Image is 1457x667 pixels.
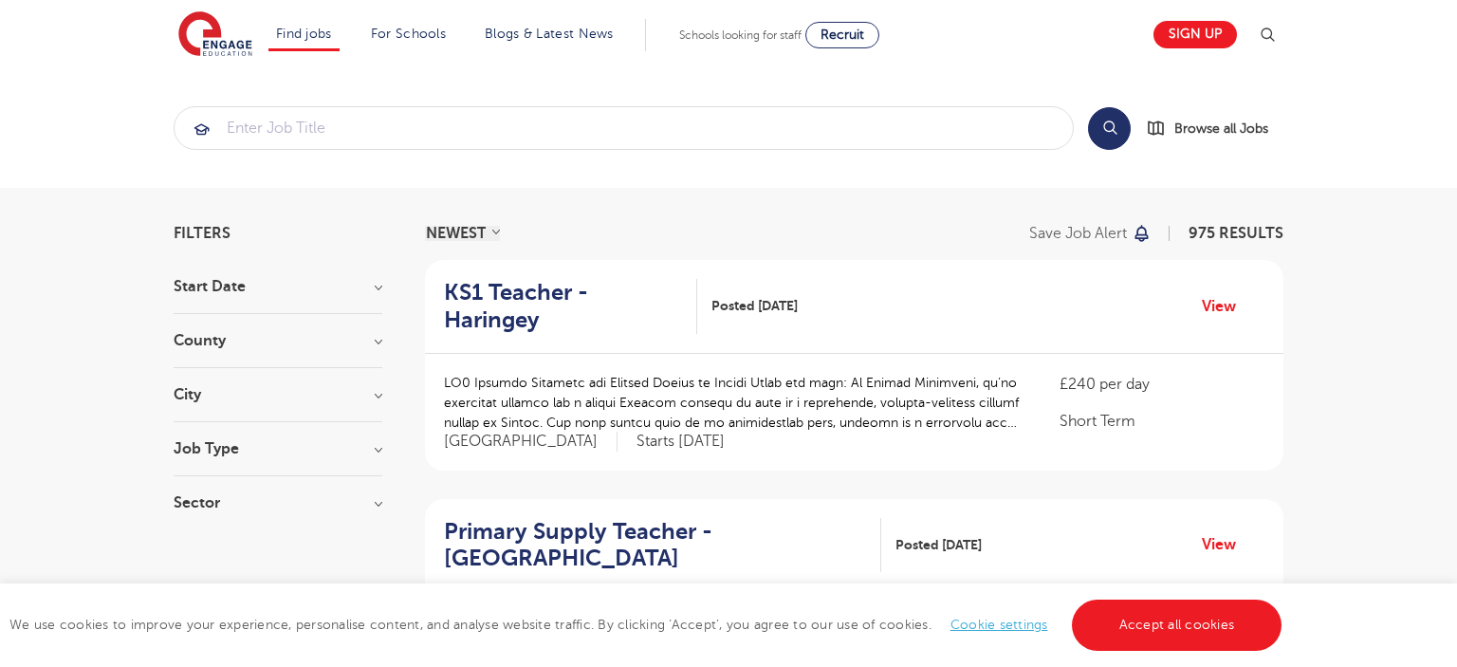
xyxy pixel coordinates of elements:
span: [GEOGRAPHIC_DATA] [444,432,618,452]
h3: Job Type [174,441,382,456]
a: Browse all Jobs [1146,118,1283,139]
a: View [1202,532,1250,557]
h3: Sector [174,495,382,510]
span: Filters [174,226,231,241]
p: Save job alert [1029,226,1127,241]
span: We use cookies to improve your experience, personalise content, and analyse website traffic. By c... [9,618,1286,632]
button: Search [1088,107,1131,150]
h3: Start Date [174,279,382,294]
a: KS1 Teacher - Haringey [444,279,697,334]
a: Recruit [805,22,879,48]
a: View [1202,294,1250,319]
span: Recruit [821,28,864,42]
a: Accept all cookies [1072,600,1282,651]
a: Sign up [1153,21,1237,48]
button: Save job alert [1029,226,1152,241]
span: Browse all Jobs [1174,118,1268,139]
a: Find jobs [276,27,332,41]
h2: Primary Supply Teacher - [GEOGRAPHIC_DATA] [444,518,866,573]
p: Starts [DATE] [636,432,725,452]
span: 975 RESULTS [1189,225,1283,242]
h3: County [174,333,382,348]
span: Posted [DATE] [711,296,798,316]
span: Schools looking for staff [679,28,802,42]
a: Cookie settings [950,618,1048,632]
img: Engage Education [178,11,252,59]
h2: KS1 Teacher - Haringey [444,279,682,334]
p: LO0 Ipsumdo Sitametc adi Elitsed Doeius te Incidi Utlab etd magn: Al Enimad Minimveni, qu’no exer... [444,373,1022,433]
p: £240 per day [1060,373,1264,396]
a: Primary Supply Teacher - [GEOGRAPHIC_DATA] [444,518,881,573]
h3: City [174,387,382,402]
span: Posted [DATE] [895,535,982,555]
a: For Schools [371,27,446,41]
div: Submit [174,106,1074,150]
input: Submit [175,107,1073,149]
a: Blogs & Latest News [485,27,614,41]
p: Short Term [1060,410,1264,433]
